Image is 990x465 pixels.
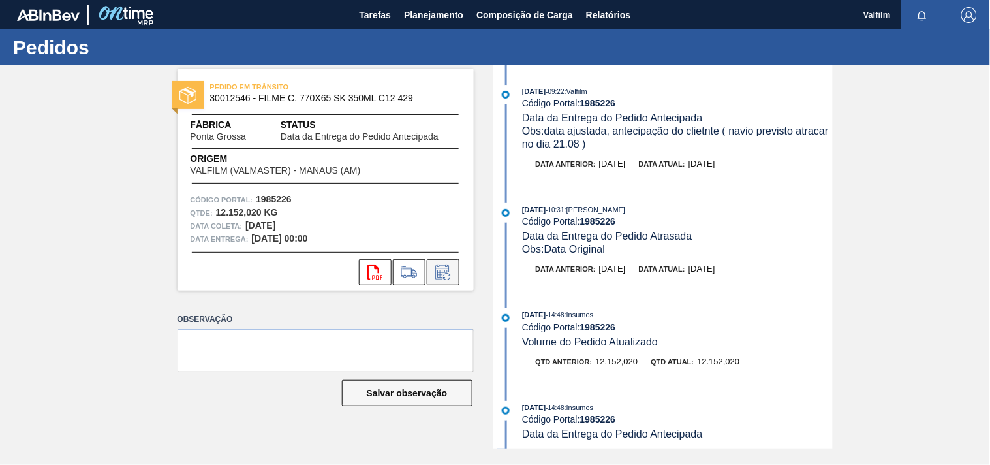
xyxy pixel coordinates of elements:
label: Observação [178,310,474,329]
span: Data atual: [639,265,685,273]
img: atual [502,314,510,322]
span: [DATE] [599,159,626,168]
span: Data da Entrega do Pedido Antecipada [522,112,703,123]
span: VALFILM (VALMASTER) - MANAUS (AM) [191,166,361,176]
div: Código Portal: [522,216,832,227]
div: Código Portal: [522,414,832,425]
div: Informar alteração no pedido [427,259,459,285]
span: [DATE] [688,159,715,168]
span: [DATE] [711,449,737,458]
span: [DATE] [522,404,546,411]
span: Código Portal: [191,193,253,206]
span: - 14:48 [546,312,565,319]
span: Data da Entrega do Pedido Antecipada [281,132,439,142]
strong: 1985226 [580,322,616,332]
strong: 12.152,020 KG [216,207,278,217]
span: [DATE] [522,88,546,95]
span: - 14:48 [546,404,565,411]
span: Origem [191,152,398,166]
span: : Insumos [565,311,594,319]
img: atual [502,209,510,217]
span: Composição de Carga [476,7,573,23]
img: atual [502,91,510,99]
span: Data coleta: [191,219,243,232]
strong: 1985226 [580,414,616,425]
div: Código Portal: [522,322,832,332]
span: - 10:31 [546,206,565,214]
strong: 1985226 [580,98,616,108]
span: - 09:22 [546,88,565,95]
div: Ir para Composição de Carga [393,259,425,285]
strong: 1985226 [580,216,616,227]
strong: 1985226 [256,194,292,204]
h1: Pedidos [13,40,245,55]
span: PEDIDO EM TRÂNSITO [210,80,393,93]
span: 12.152,020 [698,357,740,366]
span: Data da Entrega do Pedido Atrasada [522,231,692,242]
span: Qtd anterior: [536,358,593,366]
span: Fábrica [191,118,281,132]
span: Qtde : [191,206,213,219]
span: Relatórios [586,7,630,23]
img: TNhmsLtSVTkK8tSr43FrP2fwEKptu5GPRR3wAAAABJRU5ErkJggg== [17,9,80,21]
span: Volume do Pedido Atualizado [522,336,658,347]
span: Data anterior: [536,265,596,273]
span: [DATE] [522,206,546,214]
span: Qtd atual: [651,358,694,366]
img: status [179,87,196,104]
span: Data entrega: [191,232,249,246]
span: [DATE] [599,264,626,274]
span: Obs: data ajustada, antecipação do clietnte ( navio previsto atracar no dia 21.08 ) [522,125,831,150]
div: Código Portal: [522,98,832,108]
img: Logout [961,7,977,23]
span: Data anterior: [536,160,596,168]
span: Data atual: [639,160,685,168]
div: Abrir arquivo PDF [359,259,392,285]
span: Data inválida [599,449,648,458]
span: 30012546 - FILME C. 770X65 SK 350ML C12 429 [210,93,447,103]
button: Notificações [901,6,943,24]
span: Data da Entrega do Pedido Antecipada [522,428,703,440]
span: Obs: Data Original [522,244,605,255]
strong: [DATE] [245,220,275,231]
span: : Insumos [565,404,594,411]
span: Tarefas [359,7,391,23]
button: Salvar observação [342,380,472,406]
span: Planejamento [404,7,463,23]
span: Status [281,118,461,132]
span: [DATE] [688,264,715,274]
span: 12.152,020 [595,357,638,366]
span: : Valfilm [565,88,587,95]
span: [DATE] [522,311,546,319]
span: Ponta Grossa [191,132,247,142]
strong: [DATE] 00:00 [252,233,308,244]
img: atual [502,407,510,415]
span: : [PERSON_NAME] [565,206,626,214]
